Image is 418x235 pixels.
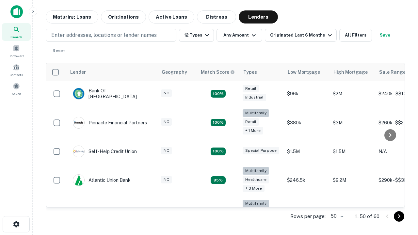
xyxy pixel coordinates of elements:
div: Matching Properties: 17, hasApolloMatch: undefined [211,119,226,127]
button: Enter addresses, locations or lender names [46,29,176,42]
div: Multifamily [243,109,269,117]
div: NC [161,176,172,183]
td: $2M [330,81,375,106]
td: $3.2M [330,196,375,229]
img: picture [73,117,84,128]
th: Geography [158,63,197,81]
div: NC [161,89,172,97]
td: $246.5k [284,164,330,197]
div: NC [161,118,172,126]
button: All Filters [339,29,372,42]
td: $1.5M [330,139,375,164]
span: Saved [12,91,21,96]
th: Low Mortgage [284,63,330,81]
div: + 3 more [243,185,265,192]
div: Industrial [243,94,266,101]
button: 12 Types [179,29,214,42]
div: Low Mortgage [288,68,320,76]
div: + 1 more [243,127,263,134]
div: Retail [243,118,259,126]
p: 1–50 of 60 [355,212,379,220]
div: Matching Properties: 11, hasApolloMatch: undefined [211,148,226,155]
span: Search [10,34,22,39]
div: Lender [70,68,86,76]
button: Distress [197,10,236,23]
div: Special Purpose [243,147,279,154]
div: Capitalize uses an advanced AI algorithm to match your search with the best lender. The match sco... [201,69,235,76]
a: Saved [2,80,31,98]
div: High Mortgage [333,68,368,76]
button: Reset [48,44,69,57]
a: Borrowers [2,42,31,60]
div: Healthcare [243,176,269,183]
div: NC [161,147,172,154]
span: Borrowers [8,53,24,58]
img: capitalize-icon.png [10,5,23,18]
img: picture [73,146,84,157]
button: Active Loans [149,10,194,23]
td: $1.5M [284,139,330,164]
button: Originations [101,10,146,23]
button: Originated Last 6 Months [265,29,337,42]
button: Go to next page [394,211,404,222]
td: $96k [284,81,330,106]
span: Contacts [10,72,23,77]
div: Pinnacle Financial Partners [73,117,147,129]
th: Types [239,63,284,81]
button: Maturing Loans [46,10,98,23]
button: Lenders [239,10,278,23]
img: picture [73,88,84,99]
div: Multifamily [243,167,269,175]
div: Atlantic Union Bank [73,174,131,186]
button: Any Amount [217,29,262,42]
h6: Match Score [201,69,233,76]
th: Lender [66,63,158,81]
div: The Fidelity Bank [73,207,126,219]
td: $9.2M [330,164,375,197]
p: Enter addresses, locations or lender names [51,31,157,39]
div: 50 [328,211,345,221]
iframe: Chat Widget [385,183,418,214]
td: $380k [284,106,330,139]
a: Search [2,23,31,41]
a: Contacts [2,61,31,79]
p: Rows per page: [290,212,326,220]
div: Matching Properties: 9, hasApolloMatch: undefined [211,176,226,184]
th: High Mortgage [330,63,375,81]
div: Originated Last 6 Months [270,31,334,39]
div: Geography [162,68,187,76]
td: $3M [330,106,375,139]
div: Multifamily [243,200,269,207]
div: Types [243,68,257,76]
div: Matching Properties: 15, hasApolloMatch: undefined [211,90,226,98]
div: Sale Range [379,68,406,76]
div: Retail [243,85,259,92]
td: $246k [284,196,330,229]
th: Capitalize uses an advanced AI algorithm to match your search with the best lender. The match sco... [197,63,239,81]
div: Self-help Credit Union [73,146,137,157]
div: Bank Of [GEOGRAPHIC_DATA] [73,88,151,100]
button: Save your search to get updates of matches that match your search criteria. [375,29,395,42]
img: picture [73,175,84,186]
